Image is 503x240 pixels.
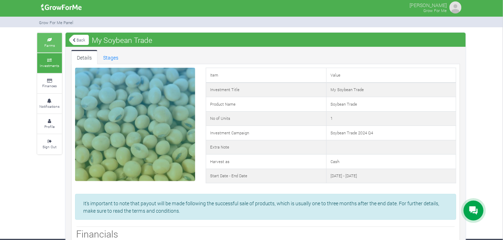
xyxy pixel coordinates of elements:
[37,74,62,93] a: Finances
[69,34,89,46] a: Back
[90,33,154,47] span: My Soybean Trade
[43,83,57,88] small: Finances
[71,50,97,64] a: Details
[409,0,447,9] p: [PERSON_NAME]
[448,0,463,15] img: growforme image
[327,97,456,112] td: Soybean Trade
[327,68,456,83] td: Value
[206,155,326,169] td: Harvest as
[40,63,60,68] small: Investments
[37,94,62,113] a: Notifications
[206,97,326,112] td: Product Name
[327,155,456,169] td: Cash
[327,169,456,183] td: [DATE] - [DATE]
[206,68,326,83] td: Item
[423,8,447,13] small: Grow For Me
[39,0,84,15] img: growforme image
[39,20,73,25] small: Grow For Me Panel
[327,83,456,97] td: My Soybean Trade
[327,111,456,126] td: 1
[40,104,60,109] small: Notifications
[206,83,326,97] td: Investment Title
[45,124,55,129] small: Profile
[37,33,62,52] a: Farms
[76,228,455,240] h3: Financials
[37,53,62,73] a: Investments
[206,111,326,126] td: No of Units
[97,50,124,64] a: Stages
[37,134,62,154] a: Sign Out
[206,169,326,183] td: Start Date - End Date
[206,140,326,155] td: Extra Note
[206,126,326,140] td: Investment Campaign
[43,144,57,149] small: Sign Out
[327,126,456,140] td: Soybean Trade 2024 Q4
[37,114,62,134] a: Profile
[83,200,448,214] p: It's important to note that payout will be made following the successful sale of products, which ...
[44,43,55,48] small: Farms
